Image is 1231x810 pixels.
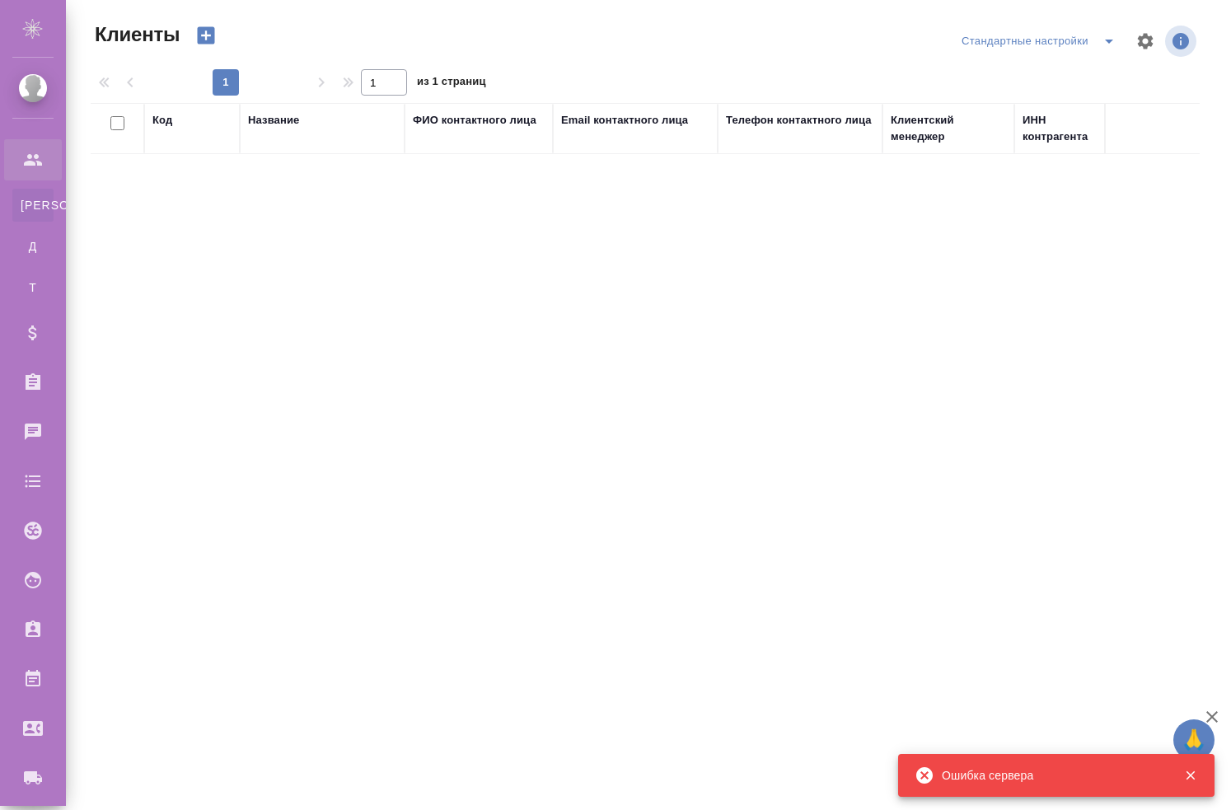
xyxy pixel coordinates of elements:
div: Название [248,112,299,129]
div: ИНН контрагента [1023,112,1102,145]
span: [PERSON_NAME] [21,197,45,213]
a: Т [12,271,54,304]
div: Клиентский менеджер [891,112,1006,145]
div: split button [957,28,1126,54]
span: Посмотреть информацию [1165,26,1200,57]
button: Закрыть [1173,768,1207,783]
div: Email контактного лица [561,112,688,129]
span: Клиенты [91,21,180,48]
div: Код [152,112,172,129]
div: ФИО контактного лица [413,112,536,129]
a: [PERSON_NAME] [12,189,54,222]
span: из 1 страниц [417,72,486,96]
a: Д [12,230,54,263]
div: Телефон контактного лица [726,112,872,129]
span: Д [21,238,45,255]
span: Т [21,279,45,296]
button: Создать [186,21,226,49]
div: Ошибка сервера [942,767,1159,784]
span: Настроить таблицу [1126,21,1165,61]
button: 🙏 [1173,719,1215,761]
span: 🙏 [1180,723,1208,757]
